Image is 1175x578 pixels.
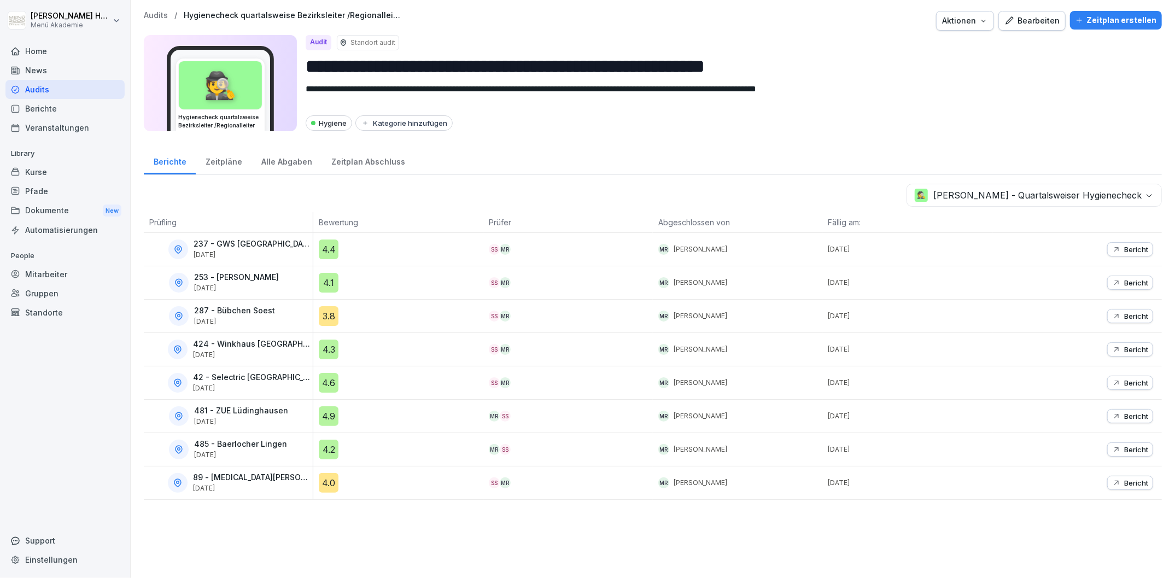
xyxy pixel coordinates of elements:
button: Bericht [1107,309,1153,323]
p: [DATE] [828,311,992,321]
div: 4.3 [319,340,338,359]
p: [DATE] [828,345,992,354]
button: Bericht [1107,342,1153,357]
button: Bericht [1107,476,1153,490]
button: Bericht [1107,376,1153,390]
p: [DATE] [194,284,279,292]
p: [PERSON_NAME] [674,278,727,288]
p: [DATE] [828,244,992,254]
div: Zeitplan erstellen [1075,14,1156,26]
th: Prüfer [483,212,653,233]
div: Bearbeiten [1004,15,1060,27]
div: SS [489,244,500,255]
div: MR [658,411,669,422]
p: Bewertung [319,217,477,228]
p: 424 - Winkhaus [GEOGRAPHIC_DATA] [193,340,311,349]
p: [PERSON_NAME] [674,378,727,388]
div: 🕵️ [179,61,262,109]
button: Bericht [1107,242,1153,256]
p: [PERSON_NAME] [674,311,727,321]
div: Home [5,42,125,61]
p: Abgeschlossen von [658,217,817,228]
p: 237 - GWS [GEOGRAPHIC_DATA] [194,240,311,249]
a: Einstellungen [5,550,125,569]
p: Standort audit [350,38,395,48]
div: MR [489,411,500,422]
p: People [5,247,125,265]
p: Bericht [1124,345,1148,354]
div: MR [489,444,500,455]
a: Gruppen [5,284,125,303]
p: Bericht [1124,412,1148,421]
p: Prüfling [149,217,307,228]
a: Zeitplan Abschluss [321,147,414,174]
p: [DATE] [828,445,992,454]
button: Bericht [1107,409,1153,423]
a: Pfade [5,182,125,201]
a: Standorte [5,303,125,322]
p: 42 - Selectric [GEOGRAPHIC_DATA] [193,373,311,382]
div: SS [489,311,500,322]
p: 253 - [PERSON_NAME] [194,273,279,282]
button: Kategorie hinzufügen [355,115,453,131]
p: [DATE] [194,418,288,425]
div: SS [489,277,500,288]
div: 4.0 [319,473,338,493]
div: MR [500,477,511,488]
div: SS [500,411,511,422]
div: 4.4 [319,240,338,259]
th: Fällig am: [822,212,992,233]
div: MR [658,277,669,288]
a: Audits [144,11,168,20]
p: [DATE] [194,251,311,259]
p: Menü Akademie [31,21,110,29]
div: MR [500,377,511,388]
p: Bericht [1124,378,1148,387]
div: Alle Abgaben [252,147,321,174]
div: SS [489,377,500,388]
p: Bericht [1124,278,1148,287]
p: [PERSON_NAME] [674,345,727,354]
p: [PERSON_NAME] [674,478,727,488]
a: Automatisierungen [5,220,125,240]
a: Zeitpläne [196,147,252,174]
p: Bericht [1124,445,1148,454]
button: Zeitplan erstellen [1070,11,1162,30]
p: [PERSON_NAME] [674,411,727,421]
p: [DATE] [193,384,311,392]
p: [DATE] [193,351,311,359]
div: MR [658,244,669,255]
a: Berichte [144,147,196,174]
p: 481 - ZUE Lüdinghausen [194,406,288,416]
div: Support [5,531,125,550]
div: MR [658,377,669,388]
div: SS [489,477,500,488]
div: Hygiene [306,115,352,131]
p: [PERSON_NAME] [674,244,727,254]
a: Audits [5,80,125,99]
a: Mitarbeiter [5,265,125,284]
button: Bearbeiten [998,11,1066,31]
div: SS [500,444,511,455]
p: / [174,11,177,20]
p: Bericht [1124,312,1148,320]
p: 287 - Bübchen Soest [194,306,275,316]
div: MR [658,477,669,488]
button: Bericht [1107,276,1153,290]
a: Veranstaltungen [5,118,125,137]
p: [DATE] [194,451,287,459]
a: Kurse [5,162,125,182]
div: MR [658,444,669,455]
a: News [5,61,125,80]
p: [PERSON_NAME] Hemken [31,11,110,21]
